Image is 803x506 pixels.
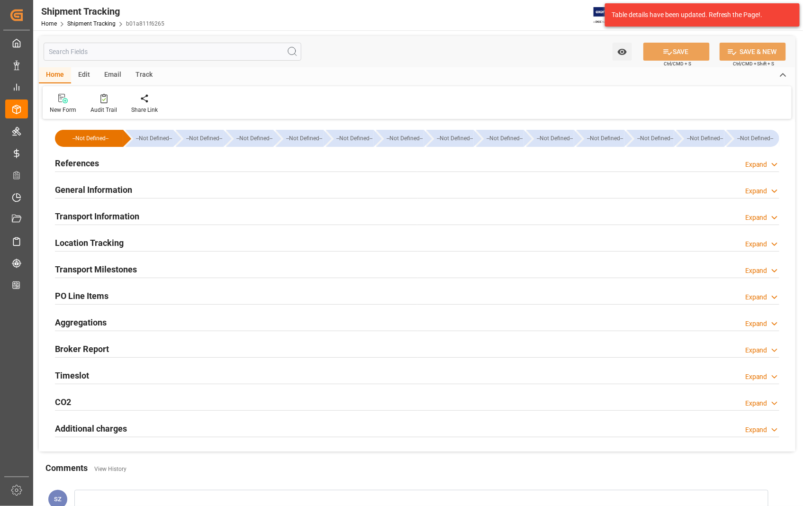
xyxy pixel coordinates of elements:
div: --Not Defined-- [235,130,274,147]
div: Expand [745,345,767,355]
div: --Not Defined-- [276,130,324,147]
div: --Not Defined-- [55,130,123,147]
div: --Not Defined-- [426,130,474,147]
div: --Not Defined-- [226,130,274,147]
div: Expand [745,266,767,276]
h2: Broker Report [55,343,109,355]
a: Shipment Tracking [67,20,116,27]
div: --Not Defined-- [736,130,775,147]
h2: Transport Information [55,210,139,223]
div: --Not Defined-- [335,130,374,147]
h2: References [55,157,99,170]
div: --Not Defined-- [727,130,779,147]
div: --Not Defined-- [436,130,474,147]
div: Email [97,67,128,83]
div: --Not Defined-- [686,130,724,147]
input: Search Fields [44,43,301,61]
h2: Transport Milestones [55,263,137,276]
a: Home [41,20,57,27]
h2: Comments [45,461,88,474]
span: Ctrl/CMD + Shift + S [733,60,775,67]
div: Expand [745,292,767,302]
div: Expand [745,213,767,223]
div: Expand [745,239,767,249]
div: --Not Defined-- [577,130,624,147]
div: Share Link [131,106,158,114]
div: --Not Defined-- [476,130,524,147]
div: --Not Defined-- [185,130,224,147]
div: --Not Defined-- [126,130,173,147]
h2: Timeslot [55,369,89,382]
div: Expand [745,425,767,435]
div: --Not Defined-- [326,130,374,147]
div: --Not Defined-- [285,130,324,147]
div: Track [128,67,160,83]
button: SAVE & NEW [720,43,786,61]
div: --Not Defined-- [135,130,173,147]
h2: Location Tracking [55,236,124,249]
div: Expand [745,319,767,329]
div: Expand [745,160,767,170]
a: View History [94,466,126,472]
div: Expand [745,186,767,196]
div: Audit Trail [90,106,117,114]
h2: General Information [55,183,132,196]
h2: Aggregations [55,316,107,329]
div: Table details have been updated. Refresh the Page!. [612,10,786,20]
span: SZ [54,496,62,503]
button: open menu [613,43,632,61]
div: Expand [745,398,767,408]
div: --Not Defined-- [677,130,724,147]
div: --Not Defined-- [386,130,424,147]
h2: Additional charges [55,422,127,435]
img: Exertis%20JAM%20-%20Email%20Logo.jpg_1722504956.jpg [594,7,626,24]
span: Ctrl/CMD + S [664,60,691,67]
div: --Not Defined-- [486,130,524,147]
div: --Not Defined-- [526,130,574,147]
div: Shipment Tracking [41,4,164,18]
div: --Not Defined-- [636,130,675,147]
h2: PO Line Items [55,289,108,302]
div: New Form [50,106,76,114]
div: --Not Defined-- [376,130,424,147]
div: --Not Defined-- [586,130,624,147]
div: --Not Defined-- [536,130,574,147]
div: --Not Defined-- [64,130,117,147]
div: --Not Defined-- [627,130,675,147]
div: Home [39,67,71,83]
h2: CO2 [55,396,71,408]
div: --Not Defined-- [176,130,224,147]
div: Expand [745,372,767,382]
div: Edit [71,67,97,83]
button: SAVE [643,43,710,61]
